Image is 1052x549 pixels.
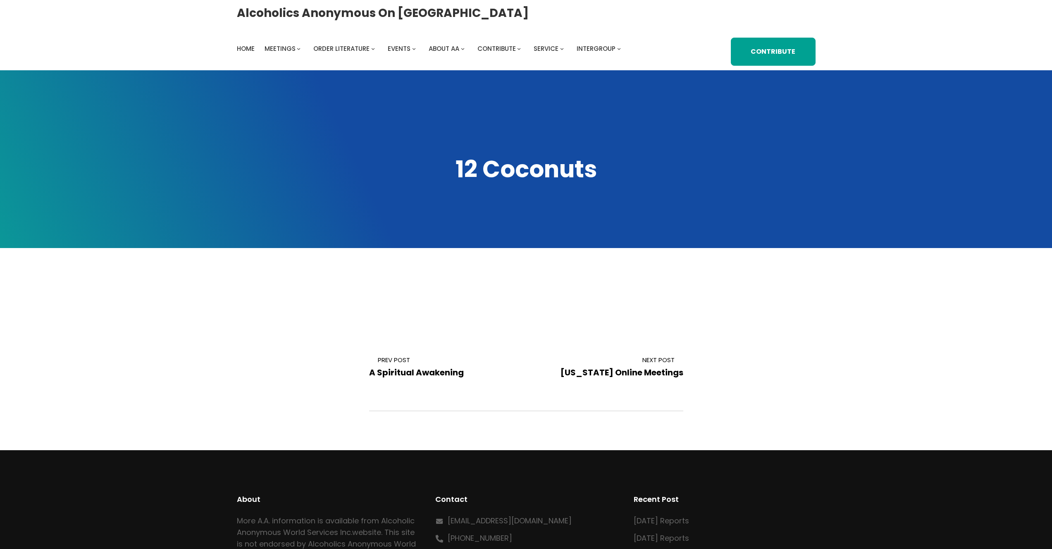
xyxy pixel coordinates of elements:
[539,356,683,378] a: Next Post [US_STATE] Online Meetings
[731,38,815,66] a: Contribute
[634,516,689,526] a: [DATE] Reports
[369,356,513,378] a: Prev Post A Spiritual Awakening
[477,43,516,55] a: Contribute
[429,44,459,53] span: About AA
[265,44,296,53] span: Meetings
[539,356,683,364] span: Next Post
[371,47,375,50] button: Order Literature submenu
[237,154,816,185] h1: 12 Coconuts
[237,3,529,23] a: Alcoholics Anonymous on [GEOGRAPHIC_DATA]
[617,47,621,50] button: Intergroup submenu
[237,43,624,55] nav: Intergroup
[237,44,255,53] span: Home
[448,516,572,526] a: [EMAIL_ADDRESS][DOMAIN_NAME]
[477,44,516,53] span: Contribute
[448,533,512,543] a: [PHONE_NUMBER]
[561,367,683,378] span: [US_STATE] Online Meetings
[517,47,521,50] button: Contribute submenu
[577,44,615,53] span: Intergroup
[412,47,416,50] button: Events submenu
[369,356,513,364] span: Prev Post
[237,494,419,505] h2: About
[237,43,255,55] a: Home
[313,44,370,53] span: Order Literature
[461,47,465,50] button: About AA submenu
[369,367,464,378] span: A Spiritual Awakening
[560,47,564,50] button: Service submenu
[634,533,689,543] a: [DATE] Reports
[534,43,558,55] a: Service
[352,527,381,537] a: website
[297,47,301,50] button: Meetings submenu
[577,43,615,55] a: Intergroup
[634,494,816,505] h2: Recent Post
[388,43,410,55] a: Events
[388,44,410,53] span: Events
[534,44,558,53] span: Service
[429,43,459,55] a: About AA
[265,43,296,55] a: Meetings
[435,494,617,505] h2: Contact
